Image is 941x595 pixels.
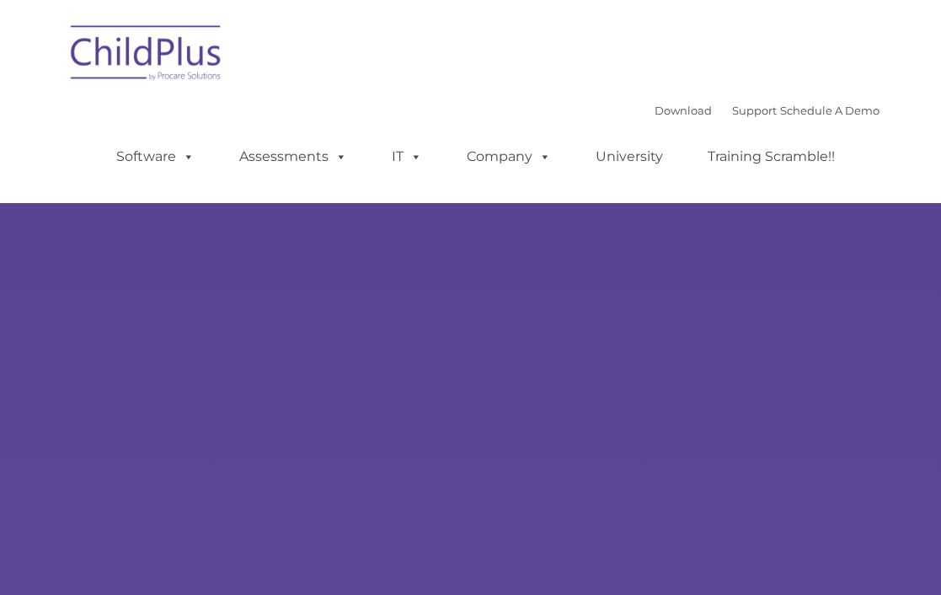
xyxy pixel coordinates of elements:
[375,140,439,174] a: IT
[450,140,568,174] a: Company
[579,140,680,174] a: University
[732,104,777,117] a: Support
[691,140,852,174] a: Training Scramble!!
[222,140,364,174] a: Assessments
[780,104,880,117] a: Schedule A Demo
[99,140,211,174] a: Software
[655,104,880,117] font: |
[62,13,231,98] img: ChildPlus by Procare Solutions
[655,104,712,117] a: Download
